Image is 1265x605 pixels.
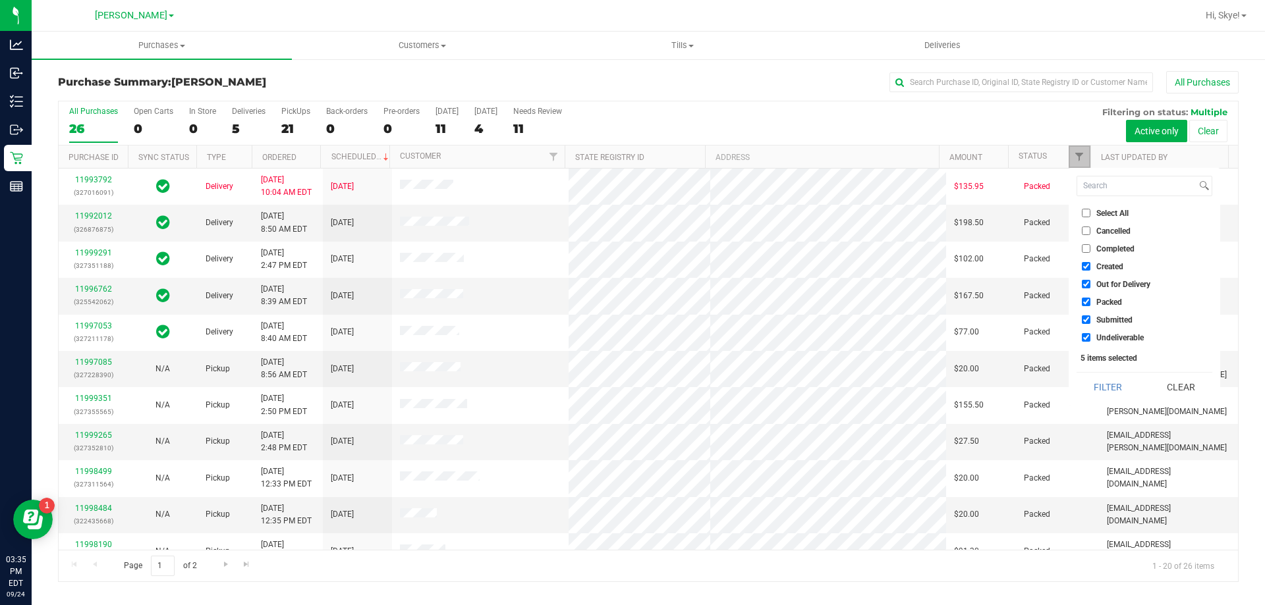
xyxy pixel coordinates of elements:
p: (327228390) [67,369,120,381]
span: Pickup [206,435,230,448]
span: [DATE] 12:33 PM EDT [261,465,312,490]
span: [DATE] [331,508,354,521]
a: 11999265 [75,431,112,440]
span: Filtering on status: [1102,107,1188,117]
div: [DATE] [436,107,459,116]
span: Completed [1096,245,1135,253]
button: Clear [1189,120,1227,142]
span: [DATE] [331,290,354,302]
span: $77.00 [954,326,979,338]
span: Packed [1024,326,1050,338]
span: Not Applicable [155,400,170,409]
span: $198.50 [954,217,984,229]
div: Pre-orders [383,107,420,116]
p: 09/24 [6,589,26,599]
button: Active only [1126,120,1187,142]
span: Packed [1024,399,1050,411]
div: 11 [436,121,459,136]
div: Back-orders [326,107,368,116]
span: [DATE] 8:50 AM EDT [261,210,307,235]
a: State Registry ID [575,153,644,162]
span: [DATE] 11:41 AM EDT [261,539,312,564]
button: N/A [155,399,170,411]
input: Cancelled [1082,226,1090,235]
span: Packed [1096,298,1122,306]
button: N/A [155,545,170,558]
span: Purchases [32,39,292,51]
inline-svg: Analytics [10,38,23,51]
a: Go to the last page [237,556,256,573]
span: $20.00 [954,472,979,485]
span: Undeliverable [1096,334,1144,342]
inline-svg: Retail [10,151,23,165]
div: 5 [232,121,266,136]
a: Amount [949,153,982,162]
button: Filter [1077,373,1140,402]
input: Submitted [1082,315,1090,324]
span: In Sync [156,323,170,341]
a: 11998190 [75,540,112,549]
div: 0 [326,121,368,136]
span: Packed [1024,290,1050,302]
inline-svg: Outbound [10,123,23,136]
span: Not Applicable [155,510,170,519]
input: Packed [1082,298,1090,306]
span: Pickup [206,399,230,411]
span: Delivery [206,253,233,265]
span: Packed [1024,472,1050,485]
span: Not Applicable [155,364,170,373]
a: 11993792 [75,175,112,184]
input: Search Purchase ID, Original ID, State Registry ID or Customer Name... [889,72,1153,92]
span: [EMAIL_ADDRESS][DOMAIN_NAME] [1107,465,1230,490]
span: [DATE] 8:40 AM EDT [261,320,307,345]
span: Pickup [206,545,230,558]
span: [DATE] 2:47 PM EDT [261,247,307,272]
p: 03:35 PM EDT [6,554,26,589]
span: Packed [1024,217,1050,229]
span: [DATE] [331,363,354,375]
div: 4 [474,121,497,136]
span: [DATE] 2:48 PM EDT [261,429,307,454]
span: [DATE] 2:50 PM EDT [261,392,307,417]
inline-svg: Inventory [10,95,23,108]
p: (326876875) [67,223,120,236]
a: Filter [1069,145,1090,168]
span: Packed [1024,180,1050,193]
span: Packed [1024,508,1050,521]
a: 11996762 [75,284,112,294]
p: (322435668) [67,515,120,527]
span: Submitted [1096,316,1133,324]
div: 11 [513,121,562,136]
a: Ordered [262,153,296,162]
button: N/A [155,435,170,448]
a: 11998499 [75,467,112,476]
span: [PERSON_NAME] [171,76,266,88]
input: Completed [1082,244,1090,253]
a: 11999291 [75,248,112,257]
a: Purchase ID [69,153,119,162]
div: Open Carts [134,107,173,116]
div: 0 [189,121,216,136]
span: $155.50 [954,399,984,411]
span: Pickup [206,472,230,485]
div: Deliveries [232,107,266,116]
span: [EMAIL_ADDRESS][PERSON_NAME][DOMAIN_NAME] [1107,539,1230,564]
span: Created [1096,263,1123,271]
button: N/A [155,472,170,485]
p: (327016091) [67,186,120,199]
p: (325542062) [67,296,120,308]
span: [DATE] [331,472,354,485]
p: (327355565) [67,406,120,418]
span: $27.50 [954,435,979,448]
inline-svg: Reports [10,180,23,193]
div: Needs Review [513,107,562,116]
span: Deliveries [907,39,978,51]
span: [DATE] 8:56 AM EDT [261,356,307,381]
span: In Sync [156,213,170,232]
a: 11992012 [75,211,112,221]
span: Packed [1024,545,1050,558]
button: N/A [155,508,170,521]
span: Customers [293,39,551,51]
a: Go to the next page [216,556,235,573]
